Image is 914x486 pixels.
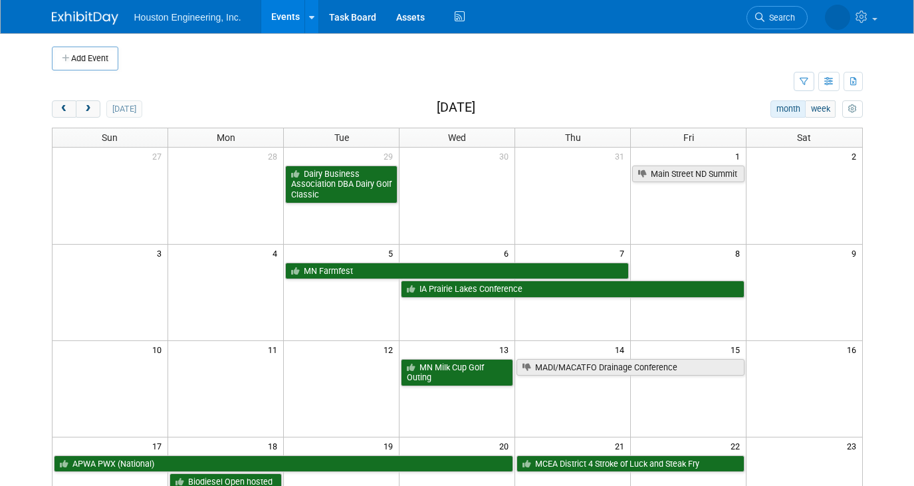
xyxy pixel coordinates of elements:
[797,132,811,143] span: Sat
[52,100,76,118] button: prev
[151,148,168,164] span: 27
[151,341,168,358] span: 10
[770,100,806,118] button: month
[729,437,746,454] span: 22
[106,100,142,118] button: [DATE]
[516,359,744,376] a: MADI/MACATFO Drainage Conference
[498,437,514,454] span: 20
[134,12,241,23] span: Houston Engineering, Inc.
[285,263,629,280] a: MN Farmfest
[401,281,744,298] a: IA Prairie Lakes Conference
[614,341,630,358] span: 14
[614,148,630,164] span: 31
[267,341,283,358] span: 11
[102,132,118,143] span: Sun
[846,437,862,454] span: 23
[683,132,694,143] span: Fri
[746,6,808,29] a: Search
[825,5,850,30] img: Heidi Joarnt
[437,100,475,115] h2: [DATE]
[842,100,862,118] button: myCustomButton
[401,359,513,386] a: MN Milk Cup Golf Outing
[76,100,100,118] button: next
[285,166,398,203] a: Dairy Business Association DBA Dairy Golf Classic
[54,455,514,473] a: APWA PWX (National)
[267,437,283,454] span: 18
[734,245,746,261] span: 8
[156,245,168,261] span: 3
[846,341,862,358] span: 16
[52,11,118,25] img: ExhibitDay
[387,245,399,261] span: 5
[498,148,514,164] span: 30
[498,341,514,358] span: 13
[729,341,746,358] span: 15
[151,437,168,454] span: 17
[565,132,581,143] span: Thu
[382,341,399,358] span: 12
[850,245,862,261] span: 9
[52,47,118,70] button: Add Event
[734,148,746,164] span: 1
[850,148,862,164] span: 2
[632,166,744,183] a: Main Street ND Summit
[334,132,349,143] span: Tue
[448,132,466,143] span: Wed
[764,13,795,23] span: Search
[217,132,235,143] span: Mon
[382,148,399,164] span: 29
[271,245,283,261] span: 4
[614,437,630,454] span: 21
[848,105,857,114] i: Personalize Calendar
[516,455,744,473] a: MCEA District 4 Stroke of Luck and Steak Fry
[267,148,283,164] span: 28
[618,245,630,261] span: 7
[805,100,836,118] button: week
[382,437,399,454] span: 19
[503,245,514,261] span: 6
